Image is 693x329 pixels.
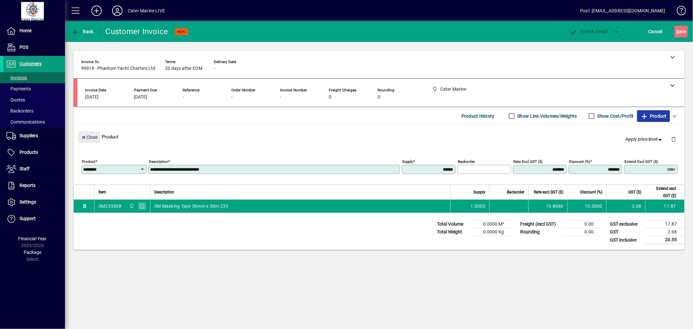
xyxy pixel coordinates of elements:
mat-label: Backorder [458,159,475,164]
span: - [183,95,184,100]
a: Suppliers [3,128,65,144]
span: 0 [378,95,380,100]
app-page-header-button: Close [77,134,102,140]
td: 10.0000 [567,200,606,213]
span: P [581,29,584,34]
button: Save [674,26,688,37]
app-page-header-button: Delete [666,136,681,142]
span: NEW [177,30,186,34]
span: Backorders [6,108,33,113]
a: Quotes [3,94,65,105]
a: Home [3,23,65,39]
span: Close [81,132,98,143]
mat-label: Description [149,159,168,164]
a: Support [3,211,65,227]
span: POS [19,45,28,50]
span: Quotes [6,97,25,102]
span: Discount (%) [580,189,602,196]
span: 3M Masking Tape 36mm x 50m 233 [154,203,228,209]
button: Close [78,131,100,143]
span: Product [640,111,667,121]
span: Package [24,250,41,255]
button: Cancel [647,26,664,37]
label: Show Line Volumes/Weights [516,113,577,119]
app-page-header-button: Back [65,26,101,37]
div: Cater Marine LIVE [128,6,165,16]
span: [DATE] [85,95,98,100]
span: Support [19,216,36,221]
a: Backorders [3,105,65,116]
a: Staff [3,161,65,177]
a: Knowledge Base [672,1,685,22]
a: Products [3,144,65,161]
span: Staff [19,166,30,171]
td: GST exclusive [607,220,646,228]
div: Product [73,125,685,149]
button: Profile [107,5,128,17]
td: 2.68 [646,228,685,236]
span: Products [19,150,38,155]
a: Communications [3,116,65,127]
td: 17.87 [646,220,685,228]
span: Rate excl GST ($) [534,189,563,196]
button: Apply price level [623,134,666,145]
span: [DATE] [134,95,147,100]
a: Reports [3,178,65,194]
a: Payments [3,83,65,94]
span: 0 [329,95,331,100]
span: ave [676,26,686,37]
mat-label: Extend excl GST ($) [624,159,658,164]
td: Total Volume [434,220,473,228]
span: Communications [6,119,45,125]
span: Supply [473,189,485,196]
span: Extend excl GST ($) [649,185,676,199]
span: Product History [461,111,494,121]
a: Invoices [3,72,65,83]
span: Invoices [6,75,27,80]
span: Back [72,29,94,34]
div: Customer Invoice [106,26,168,37]
td: 2.68 [606,200,645,213]
span: 20 days after EOM [165,66,202,71]
mat-label: Product [82,159,95,164]
td: Freight (excl GST) [517,220,562,228]
span: 1.0000 [471,203,486,209]
button: Product History [459,110,497,122]
td: Rounding [517,228,562,236]
span: ost & Email [570,29,607,34]
button: Add [86,5,107,17]
mat-label: Discount (%) [569,159,590,164]
div: 19.8540 [533,203,563,209]
button: Delete [666,131,681,147]
span: Cater Marine [127,203,135,210]
a: Settings [3,194,65,210]
span: Home [19,28,32,33]
span: - [214,66,215,71]
span: Item [98,189,106,196]
label: Show Cost/Profit [596,113,634,119]
span: Description [154,189,174,196]
span: Cancel [648,26,663,37]
div: 3M23336B [98,203,122,209]
mat-label: Supply [402,159,413,164]
button: Post & Email [566,26,610,37]
span: S [676,29,679,34]
span: Backorder [507,189,524,196]
td: Total Weight [434,228,473,236]
td: GST [607,228,646,236]
span: 99918 - Phantom Yacht Charters Ltd [81,66,155,71]
span: Financial Year [19,236,47,241]
span: Apply price level [626,136,663,143]
td: 0.0000 M³ [473,220,512,228]
td: 0.00 [562,220,601,228]
span: - [280,95,281,100]
button: Product [637,110,670,122]
span: - [231,95,233,100]
div: Pos1 [EMAIL_ADDRESS][DOMAIN_NAME] [580,6,665,16]
span: GST ($) [628,189,641,196]
span: Settings [19,199,36,204]
span: Reports [19,183,35,188]
td: 0.0000 Kg [473,228,512,236]
td: 20.55 [646,236,685,244]
button: Back [70,26,95,37]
